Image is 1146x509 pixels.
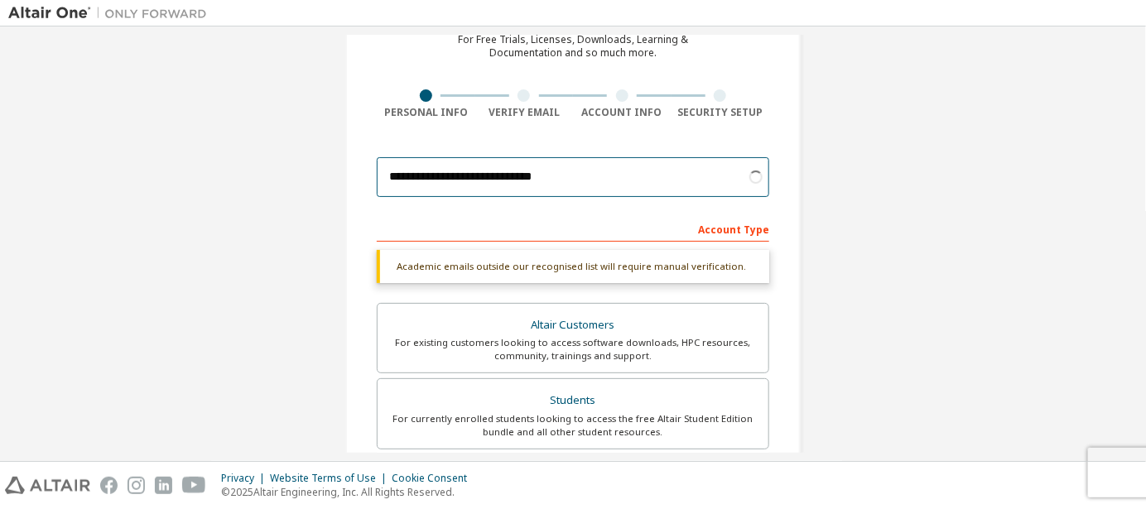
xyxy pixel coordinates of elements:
div: Website Terms of Use [270,472,392,485]
div: For currently enrolled students looking to access the free Altair Student Edition bundle and all ... [388,412,758,439]
img: linkedin.svg [155,477,172,494]
img: Altair One [8,5,215,22]
div: Security Setup [672,106,770,119]
div: Account Info [573,106,672,119]
img: youtube.svg [182,477,206,494]
div: For Free Trials, Licenses, Downloads, Learning & Documentation and so much more. [458,33,688,60]
div: For existing customers looking to access software downloads, HPC resources, community, trainings ... [388,336,758,363]
img: altair_logo.svg [5,477,90,494]
div: Academic emails outside our recognised list will require manual verification. [377,250,769,283]
div: Cookie Consent [392,472,477,485]
div: Students [388,389,758,412]
img: facebook.svg [100,477,118,494]
div: Altair Customers [388,314,758,337]
div: Verify Email [475,106,574,119]
div: Privacy [221,472,270,485]
div: Personal Info [377,106,475,119]
p: © 2025 Altair Engineering, Inc. All Rights Reserved. [221,485,477,499]
img: instagram.svg [128,477,145,494]
div: Account Type [377,215,769,242]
